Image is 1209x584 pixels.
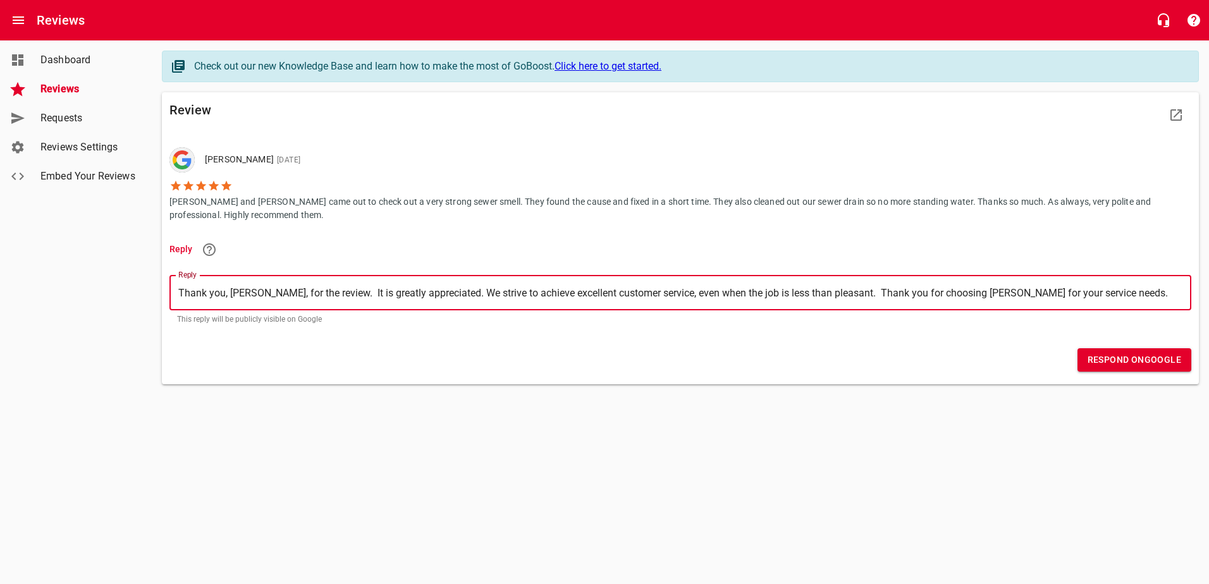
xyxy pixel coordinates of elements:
[169,147,195,173] img: google-dark.png
[37,10,85,30] h6: Reviews
[1088,352,1181,368] span: Respond on Google
[274,155,300,164] span: [DATE]
[205,153,1181,167] p: [PERSON_NAME]
[1179,5,1209,35] button: Support Portal
[3,5,34,35] button: Open drawer
[40,169,137,184] span: Embed Your Reviews
[40,140,137,155] span: Reviews Settings
[40,82,137,97] span: Reviews
[40,52,137,68] span: Dashboard
[178,287,1182,299] textarea: Thank you, [PERSON_NAME], for the review. It is greatly appreciated. We strive to achieve excelle...
[1077,348,1191,372] button: Respond onGoogle
[169,234,1191,265] li: Reply
[555,60,661,72] a: Click here to get started.
[1148,5,1179,35] button: Live Chat
[40,111,137,126] span: Requests
[177,315,1184,323] p: This reply will be publicly visible on Google
[194,59,1186,74] div: Check out our new Knowledge Base and learn how to make the most of GoBoost.
[169,147,195,173] div: Google
[1161,100,1191,130] a: View Review Site
[169,100,680,120] h6: Review
[169,192,1191,222] p: [PERSON_NAME] and [PERSON_NAME] came out to check out a very strong sewer smell. They found the c...
[194,234,224,265] a: Learn more about responding to reviews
